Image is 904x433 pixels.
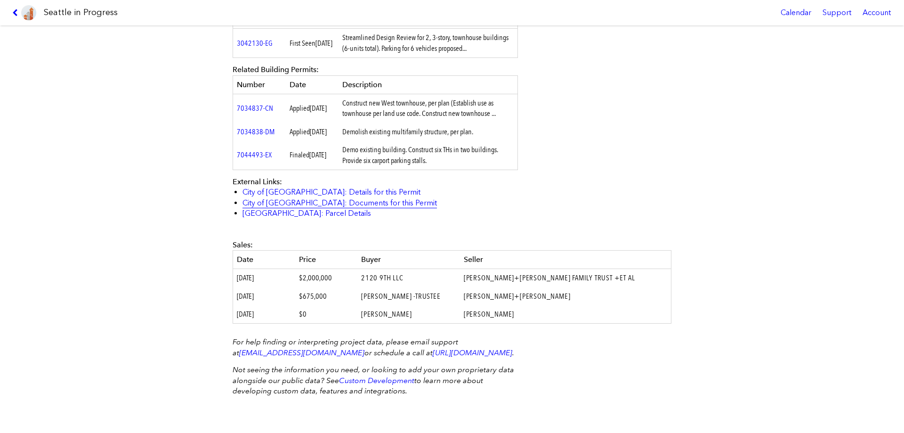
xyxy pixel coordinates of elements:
[286,94,339,123] td: Applied
[237,150,272,159] a: 7044493-EX
[233,177,282,186] span: External Links:
[295,305,357,324] td: $0
[433,348,512,357] a: [URL][DOMAIN_NAME]
[242,198,437,207] a: City of [GEOGRAPHIC_DATA]: Documents for this Permit
[242,188,420,196] a: City of [GEOGRAPHIC_DATA]: Details for this Permit
[237,310,254,319] span: [DATE]
[315,39,332,48] span: [DATE]
[237,39,273,48] a: 3042130-EG
[239,348,364,357] a: [EMAIL_ADDRESS][DOMAIN_NAME]
[233,250,295,269] th: Date
[233,337,514,357] em: For help finding or interpreting project data, please email support at or schedule a call at .
[339,94,518,123] td: Construct new West townhouse, per plan (Establish use as townhouse per land use code. Construct n...
[460,269,671,287] td: [PERSON_NAME]+[PERSON_NAME] FAMILY TRUST +ET AL
[339,75,518,94] th: Description
[339,376,414,385] a: Custom Development
[237,273,254,282] span: [DATE]
[237,127,274,136] a: 7034838-DM
[21,5,36,20] img: favicon-96x96.png
[339,141,518,170] td: Demo existing building. Construct six THs in two buildings. Provide six carport parking stalls.
[295,269,357,287] td: $2,000,000
[357,269,460,287] td: 2120 9TH LLC
[357,305,460,324] td: [PERSON_NAME]
[286,141,339,170] td: Finaled
[233,240,671,250] div: Sales:
[295,250,357,269] th: Price
[44,7,118,18] h1: Seattle in Progress
[237,104,273,113] a: 7034837-CN
[286,75,339,94] th: Date
[237,292,254,301] span: [DATE]
[286,29,339,58] td: First Seen
[460,305,671,324] td: [PERSON_NAME]
[460,287,671,305] td: [PERSON_NAME]+[PERSON_NAME]
[339,123,518,141] td: Demolish existing multifamily structure, per plan.
[357,250,460,269] th: Buyer
[286,123,339,141] td: Applied
[233,75,286,94] th: Number
[310,104,327,113] span: [DATE]
[309,150,326,159] span: [DATE]
[310,127,327,136] span: [DATE]
[339,29,518,58] td: Streamlined Design Review for 2, 3-story, townhouse buildings (6-units total). Parking for 6 vehi...
[233,65,319,74] span: Related Building Permits:
[233,365,514,395] em: Not seeing the information you need, or looking to add your own proprietary data alongside our pu...
[295,287,357,305] td: $675,000
[460,250,671,269] th: Seller
[357,287,460,305] td: [PERSON_NAME] -TRUSTEE
[242,209,371,218] a: [GEOGRAPHIC_DATA]: Parcel Details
